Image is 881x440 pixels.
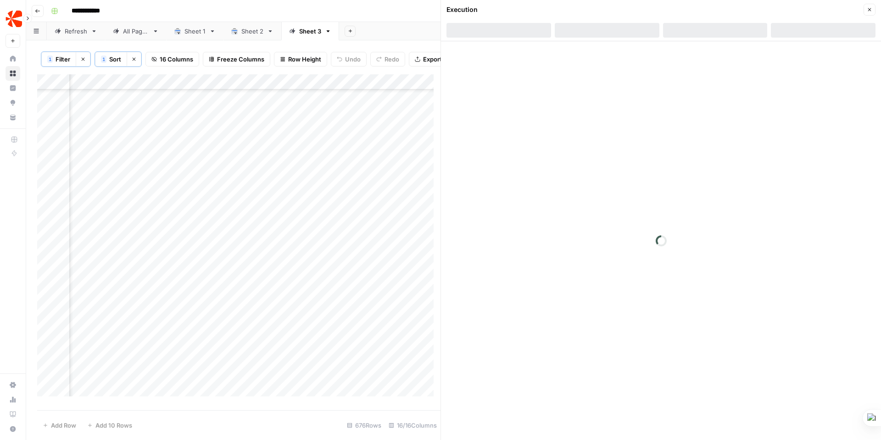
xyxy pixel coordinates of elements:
button: 1Sort [95,52,127,67]
a: All Pages [105,22,167,40]
a: Insights [6,81,20,95]
span: 1 [49,56,51,63]
button: Add Row [37,418,82,433]
button: Freeze Columns [203,52,270,67]
img: ChargebeeOps Logo [6,11,22,27]
a: Your Data [6,110,20,125]
button: 16 Columns [145,52,199,67]
button: 1Filter [41,52,76,67]
span: Redo [385,55,399,64]
div: 16/16 Columns [385,418,440,433]
button: Help + Support [6,422,20,436]
a: Learning Hub [6,407,20,422]
span: Export CSV [423,55,456,64]
div: 676 Rows [343,418,385,433]
span: 16 Columns [160,55,193,64]
a: Usage [6,392,20,407]
a: Sheet 1 [167,22,223,40]
a: Settings [6,378,20,392]
span: Add Row [51,421,76,430]
span: Row Height [288,55,321,64]
div: Execution [446,5,478,14]
button: Workspace: ChargebeeOps [6,7,20,30]
a: Home [6,51,20,66]
div: All Pages [123,27,149,36]
a: Sheet 3 [281,22,339,40]
div: Refresh [65,27,87,36]
button: Add 10 Rows [82,418,138,433]
div: 1 [47,56,53,63]
div: Sheet 1 [184,27,206,36]
button: Undo [331,52,367,67]
span: Freeze Columns [217,55,264,64]
a: Browse [6,66,20,81]
a: Refresh [47,22,105,40]
div: Sheet 3 [299,27,321,36]
a: Opportunities [6,95,20,110]
button: Redo [370,52,405,67]
span: Sort [109,55,121,64]
button: Row Height [274,52,327,67]
button: Export CSV [409,52,462,67]
div: 1 [101,56,106,63]
span: Undo [345,55,361,64]
div: Sheet 2 [241,27,263,36]
span: Filter [56,55,70,64]
a: Sheet 2 [223,22,281,40]
span: Add 10 Rows [95,421,132,430]
span: 1 [102,56,105,63]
